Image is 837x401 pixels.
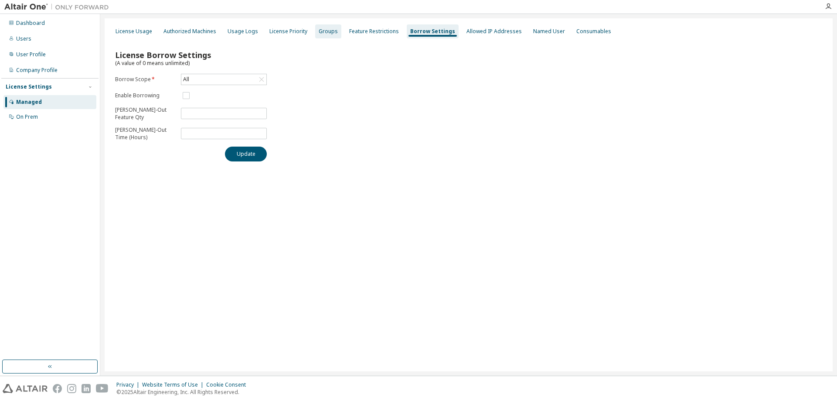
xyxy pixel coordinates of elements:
[115,106,176,121] p: [PERSON_NAME]-Out Feature Qty
[16,99,42,106] div: Managed
[576,28,611,35] div: Consumables
[163,28,216,35] div: Authorized Machines
[116,28,152,35] div: License Usage
[269,28,307,35] div: License Priority
[466,28,522,35] div: Allowed IP Addresses
[533,28,565,35] div: Named User
[319,28,338,35] div: Groups
[115,76,176,83] label: Borrow Scope
[349,28,399,35] div: Feature Restrictions
[67,384,76,393] img: instagram.svg
[115,50,211,60] span: License Borrow Settings
[225,147,267,161] button: Update
[116,381,142,388] div: Privacy
[181,74,266,85] div: All
[16,67,58,74] div: Company Profile
[410,28,455,35] div: Borrow Settings
[53,384,62,393] img: facebook.svg
[16,35,31,42] div: Users
[82,384,91,393] img: linkedin.svg
[116,388,251,396] p: © 2025 Altair Engineering, Inc. All Rights Reserved.
[115,126,176,141] p: [PERSON_NAME]-Out Time (Hours)
[16,113,38,120] div: On Prem
[228,28,258,35] div: Usage Logs
[3,384,48,393] img: altair_logo.svg
[115,59,190,67] span: (A value of 0 means unlimited)
[206,381,251,388] div: Cookie Consent
[16,20,45,27] div: Dashboard
[96,384,109,393] img: youtube.svg
[16,51,46,58] div: User Profile
[115,92,176,99] label: Enable Borrowing
[182,75,191,84] div: All
[142,381,206,388] div: Website Terms of Use
[6,83,52,90] div: License Settings
[4,3,113,11] img: Altair One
